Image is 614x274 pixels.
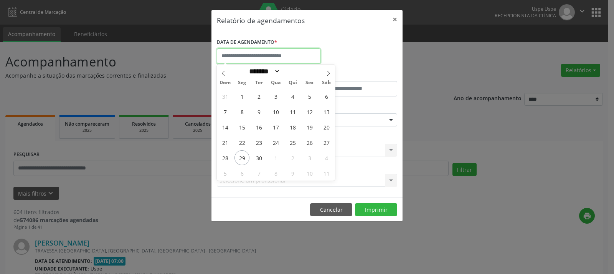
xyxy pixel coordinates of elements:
[218,89,233,104] span: Agosto 31, 2025
[309,69,397,81] label: ATÉ
[267,80,284,85] span: Qua
[284,80,301,85] span: Qui
[268,120,283,135] span: Setembro 17, 2025
[218,166,233,181] span: Outubro 5, 2025
[302,89,317,104] span: Setembro 5, 2025
[319,150,334,165] span: Outubro 4, 2025
[302,120,317,135] span: Setembro 19, 2025
[285,89,300,104] span: Setembro 4, 2025
[302,135,317,150] span: Setembro 26, 2025
[234,89,249,104] span: Setembro 1, 2025
[280,67,305,75] input: Year
[355,203,397,216] button: Imprimir
[285,120,300,135] span: Setembro 18, 2025
[301,80,318,85] span: Sex
[318,80,335,85] span: Sáb
[217,15,305,25] h5: Relatório de agendamentos
[319,120,334,135] span: Setembro 20, 2025
[218,104,233,119] span: Setembro 7, 2025
[302,104,317,119] span: Setembro 12, 2025
[387,10,403,29] button: Close
[285,104,300,119] span: Setembro 11, 2025
[251,104,266,119] span: Setembro 9, 2025
[319,135,334,150] span: Setembro 27, 2025
[234,120,249,135] span: Setembro 15, 2025
[218,135,233,150] span: Setembro 21, 2025
[268,150,283,165] span: Outubro 1, 2025
[218,120,233,135] span: Setembro 14, 2025
[310,203,352,216] button: Cancelar
[268,89,283,104] span: Setembro 3, 2025
[319,166,334,181] span: Outubro 11, 2025
[268,104,283,119] span: Setembro 10, 2025
[246,67,280,75] select: Month
[251,150,266,165] span: Setembro 30, 2025
[234,150,249,165] span: Setembro 29, 2025
[251,80,267,85] span: Ter
[268,135,283,150] span: Setembro 24, 2025
[302,166,317,181] span: Outubro 10, 2025
[251,166,266,181] span: Outubro 7, 2025
[234,80,251,85] span: Seg
[251,89,266,104] span: Setembro 2, 2025
[218,150,233,165] span: Setembro 28, 2025
[285,166,300,181] span: Outubro 9, 2025
[234,135,249,150] span: Setembro 22, 2025
[217,37,277,48] label: DATA DE AGENDAMENTO
[319,104,334,119] span: Setembro 13, 2025
[234,104,249,119] span: Setembro 8, 2025
[217,80,234,85] span: Dom
[251,135,266,150] span: Setembro 23, 2025
[285,135,300,150] span: Setembro 25, 2025
[302,150,317,165] span: Outubro 3, 2025
[268,166,283,181] span: Outubro 8, 2025
[285,150,300,165] span: Outubro 2, 2025
[251,120,266,135] span: Setembro 16, 2025
[234,166,249,181] span: Outubro 6, 2025
[319,89,334,104] span: Setembro 6, 2025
